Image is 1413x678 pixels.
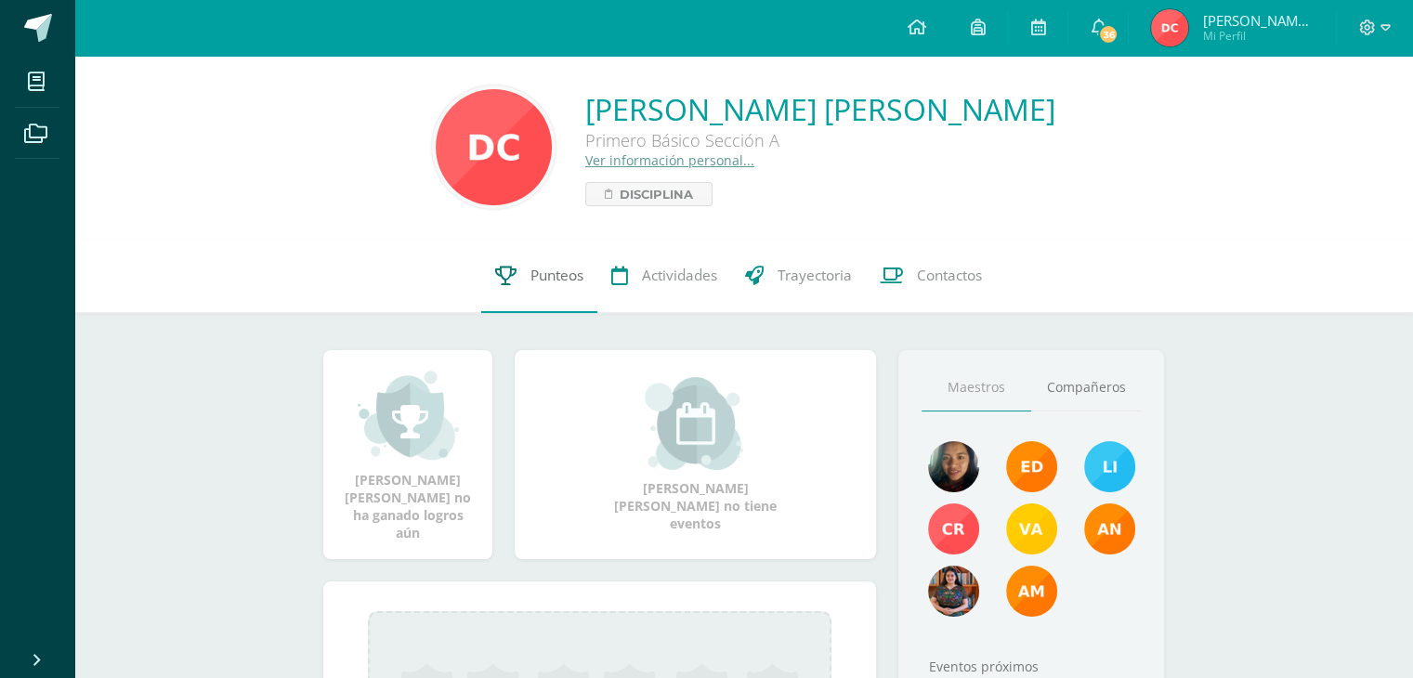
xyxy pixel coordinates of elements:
div: [PERSON_NAME] [PERSON_NAME] no ha ganado logros aún [342,369,474,541]
a: Trayectoria [731,239,866,313]
a: Maestros [922,364,1031,411]
span: [PERSON_NAME] [PERSON_NAME] [1202,11,1314,30]
img: c97de3f0a4f62e6deb7e91c2258cdedc.png [928,441,979,492]
div: [PERSON_NAME] [PERSON_NAME] no tiene eventos [603,377,789,532]
div: Primero Básico Sección A [585,129,1055,151]
img: f40e456500941b1b33f0807dd74ea5cf.png [1006,441,1057,492]
img: achievement_small.png [358,369,459,462]
span: Actividades [642,266,717,285]
span: Punteos [530,266,583,285]
a: Punteos [481,239,597,313]
a: Disciplina [585,182,713,206]
span: Trayectoria [778,266,852,285]
img: a348d660b2b29c2c864a8732de45c20a.png [1084,503,1135,554]
span: Disciplina [620,183,693,205]
img: 6ec0f06865208f9dc5f79c55229a3078.png [1151,9,1188,46]
img: 50f882f3bb7c90aae75b3f40dfd7f9ae.png [1006,566,1057,617]
div: Eventos próximos [922,658,1141,675]
span: Mi Perfil [1202,28,1314,44]
a: Contactos [866,239,996,313]
img: fecd526922b72cde067e6177666517cf.png [436,89,552,205]
img: cd5e356245587434922763be3243eb79.png [1006,503,1057,554]
img: 96169a482c0de6f8e254ca41c8b0a7b1.png [928,566,979,617]
a: [PERSON_NAME] [PERSON_NAME] [585,89,1055,129]
a: Ver información personal... [585,151,754,169]
span: 36 [1098,24,1119,45]
a: Actividades [597,239,731,313]
img: event_small.png [645,377,746,470]
a: Compañeros [1031,364,1141,411]
img: 93ccdf12d55837f49f350ac5ca2a40a5.png [1084,441,1135,492]
img: 6117b1eb4e8225ef5a84148c985d17e2.png [928,503,979,554]
span: Contactos [917,266,982,285]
